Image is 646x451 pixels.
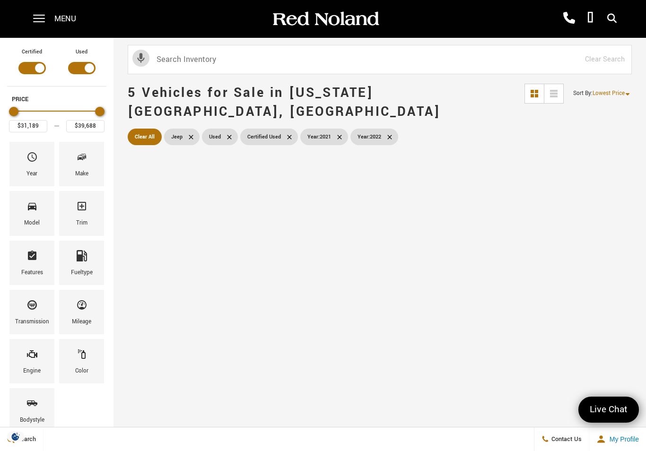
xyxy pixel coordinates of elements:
div: Make [75,169,88,179]
div: Mileage [72,317,91,327]
span: Year : [307,133,320,140]
span: Used [209,131,221,143]
div: Color [75,366,88,376]
div: EngineEngine [9,339,54,383]
span: 5 Vehicles for Sale in [US_STATE][GEOGRAPHIC_DATA], [GEOGRAPHIC_DATA] [128,84,441,121]
div: Transmission [15,317,49,327]
span: Certified Used [247,131,281,143]
span: Engine [26,346,38,366]
span: Contact Us [549,435,582,443]
span: Lowest Price [593,89,625,97]
div: MileageMileage [59,290,104,334]
span: Trim [76,198,87,218]
div: Fueltype [71,268,93,278]
span: Features [26,248,38,268]
span: 2022 [358,131,381,143]
span: Mileage [76,297,87,317]
label: Certified [22,47,42,57]
div: YearYear [9,142,54,186]
div: Minimum Price [9,107,18,116]
div: Model [24,218,40,228]
input: Minimum [9,120,47,132]
div: FueltypeFueltype [59,241,104,285]
span: 2021 [307,131,331,143]
span: Transmission [26,297,38,317]
a: Live Chat [578,397,639,423]
button: Open user profile menu [589,427,646,451]
input: Maximum [66,120,105,132]
section: Click to Open Cookie Consent Modal [5,432,26,442]
span: My Profile [606,435,639,443]
div: FeaturesFeatures [9,241,54,285]
span: Year [26,149,38,169]
div: Bodystyle [20,415,44,425]
span: Year : [358,133,370,140]
input: Search Inventory [128,45,632,74]
h5: Price [12,95,102,104]
div: Filter by Vehicle Type [7,47,106,86]
div: BodystyleBodystyle [9,388,54,433]
div: Features [21,268,43,278]
div: Year [26,169,37,179]
span: Fueltype [76,248,87,268]
div: Trim [76,218,87,228]
span: Make [76,149,87,169]
div: ModelModel [9,191,54,235]
div: ColorColor [59,339,104,383]
span: Jeep [171,131,183,143]
img: Opt-Out Icon [5,432,26,442]
span: Sort By : [573,89,593,97]
span: Color [76,346,87,366]
label: Used [76,47,87,57]
span: Model [26,198,38,218]
span: Bodystyle [26,395,38,415]
div: MakeMake [59,142,104,186]
span: Clear All [135,131,155,143]
div: Engine [23,366,41,376]
div: Price [9,104,105,132]
svg: Click to toggle on voice search [132,50,149,67]
div: TrimTrim [59,191,104,235]
div: TransmissionTransmission [9,290,54,334]
span: Live Chat [585,403,632,416]
img: Red Noland Auto Group [271,11,380,27]
div: Maximum Price [95,107,105,116]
